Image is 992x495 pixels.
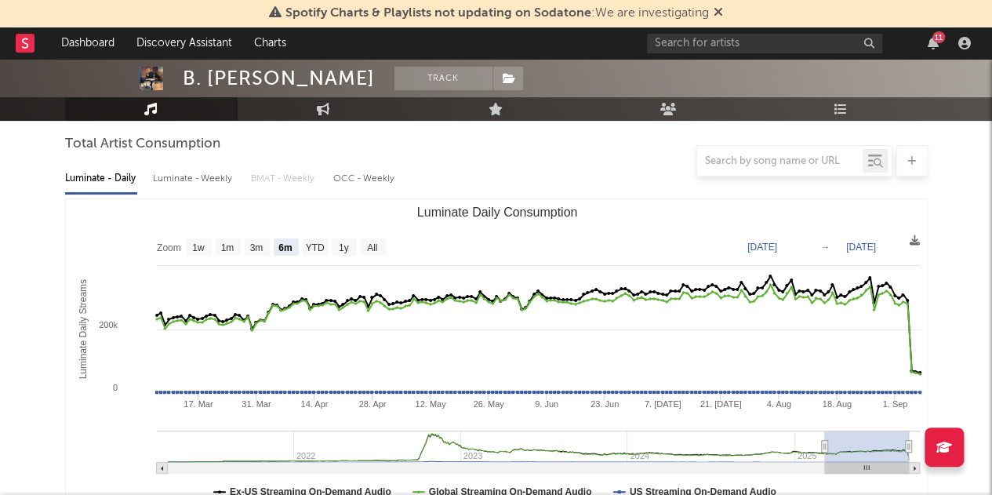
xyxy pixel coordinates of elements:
[77,279,88,379] text: Luminate Daily Streams
[183,67,375,90] div: B. [PERSON_NAME]
[473,399,504,409] text: 26. May
[747,242,777,253] text: [DATE]
[157,242,181,253] text: Zoom
[184,399,213,409] text: 17. Mar
[358,399,386,409] text: 28. Apr
[415,399,446,409] text: 12. May
[535,399,558,409] text: 9. Jun
[932,31,945,43] div: 11
[50,27,125,59] a: Dashboard
[249,242,263,253] text: 3m
[278,242,292,253] text: 6m
[125,27,243,59] a: Discovery Assistant
[338,242,348,253] text: 1y
[112,383,117,392] text: 0
[367,242,377,253] text: All
[846,242,876,253] text: [DATE]
[285,7,709,20] span: : We are investigating
[153,166,235,192] div: Luminate - Weekly
[394,67,492,90] button: Track
[99,320,118,329] text: 200k
[243,27,297,59] a: Charts
[65,166,137,192] div: Luminate - Daily
[699,399,741,409] text: 21. [DATE]
[65,135,220,154] span: Total Artist Consumption
[416,206,577,219] text: Luminate Daily Consumption
[192,242,205,253] text: 1w
[333,166,396,192] div: OCC - Weekly
[697,155,863,168] input: Search by song name or URL
[820,242,830,253] text: →
[647,34,882,53] input: Search for artists
[822,399,851,409] text: 18. Aug
[220,242,234,253] text: 1m
[590,399,619,409] text: 23. Jun
[242,399,271,409] text: 31. Mar
[305,242,324,253] text: YTD
[65,104,122,122] span: Music
[882,399,907,409] text: 1. Sep
[928,37,939,49] button: 11
[285,7,591,20] span: Spotify Charts & Playlists not updating on Sodatone
[300,399,328,409] text: 14. Apr
[714,7,723,20] span: Dismiss
[644,399,681,409] text: 7. [DATE]
[766,399,790,409] text: 4. Aug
